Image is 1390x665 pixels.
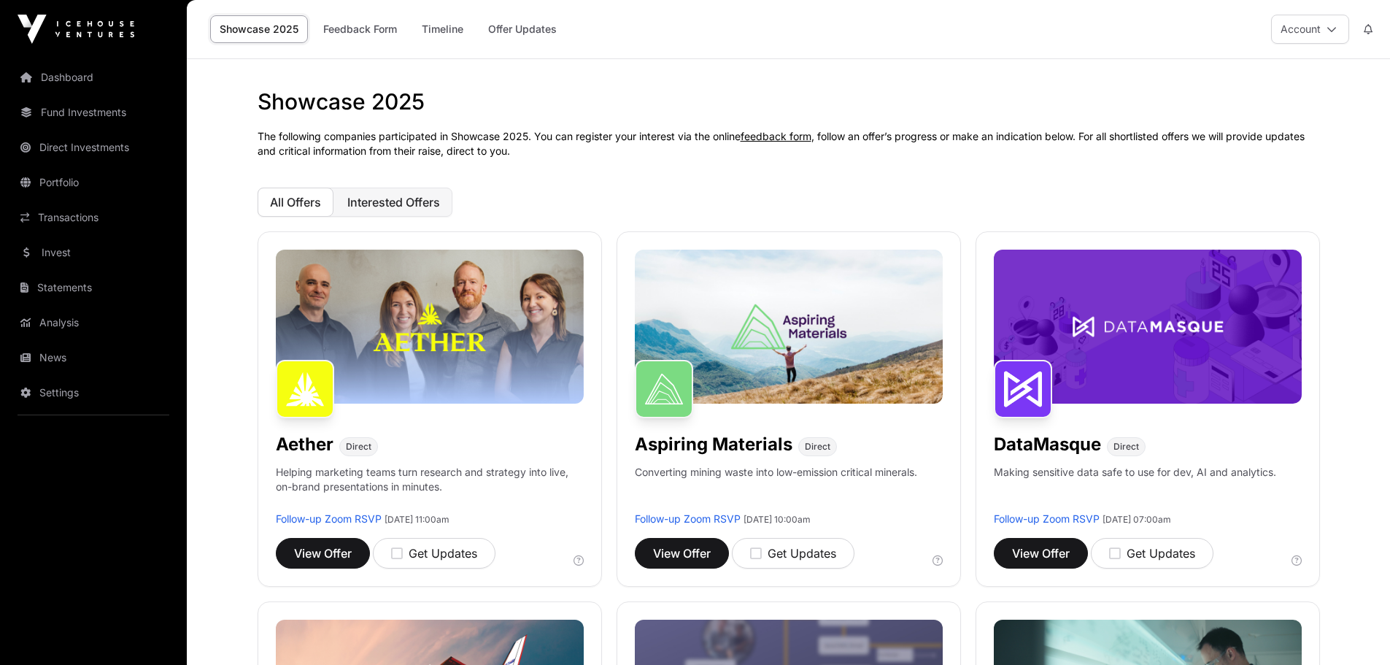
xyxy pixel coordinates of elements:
[1103,514,1171,525] span: [DATE] 07:00am
[1091,538,1213,569] button: Get Updates
[12,201,175,234] a: Transactions
[294,545,352,562] span: View Offer
[276,433,333,456] h1: Aether
[391,545,477,562] div: Get Updates
[412,15,473,43] a: Timeline
[1109,545,1195,562] div: Get Updates
[12,131,175,164] a: Direct Investments
[1113,441,1139,453] span: Direct
[994,512,1100,525] a: Follow-up Zoom RSVP
[12,166,175,199] a: Portfolio
[373,538,495,569] button: Get Updates
[750,545,836,562] div: Get Updates
[994,250,1302,404] img: DataMasque-Banner.jpg
[12,61,175,93] a: Dashboard
[258,188,333,217] button: All Offers
[994,433,1101,456] h1: DataMasque
[12,96,175,128] a: Fund Investments
[635,433,792,456] h1: Aspiring Materials
[805,441,830,453] span: Direct
[258,88,1320,115] h1: Showcase 2025
[732,538,854,569] button: Get Updates
[276,465,584,512] p: Helping marketing teams turn research and strategy into live, on-brand presentations in minutes.
[210,15,308,43] a: Showcase 2025
[385,514,449,525] span: [DATE] 11:00am
[276,250,584,404] img: Aether-Banner.jpg
[347,195,440,210] span: Interested Offers
[12,377,175,409] a: Settings
[741,130,811,142] a: feedback form
[1271,15,1349,44] button: Account
[314,15,406,43] a: Feedback Form
[276,360,334,418] img: Aether
[1317,595,1390,665] iframe: Chat Widget
[258,129,1320,158] p: The following companies participated in Showcase 2025. You can register your interest via the onl...
[1012,545,1070,562] span: View Offer
[653,545,711,562] span: View Offer
[12,237,175,269] a: Invest
[12,272,175,304] a: Statements
[635,360,693,418] img: Aspiring Materials
[994,360,1052,418] img: DataMasque
[994,465,1276,512] p: Making sensitive data safe to use for dev, AI and analytics.
[18,15,134,44] img: Icehouse Ventures Logo
[635,512,741,525] a: Follow-up Zoom RSVP
[12,307,175,339] a: Analysis
[994,538,1088,569] button: View Offer
[270,195,321,210] span: All Offers
[276,538,370,569] button: View Offer
[635,250,943,404] img: Aspiring-Banner.jpg
[12,342,175,374] a: News
[635,538,729,569] button: View Offer
[479,15,566,43] a: Offer Updates
[346,441,371,453] span: Direct
[335,188,452,217] button: Interested Offers
[744,514,811,525] span: [DATE] 10:00am
[635,465,917,512] p: Converting mining waste into low-emission critical minerals.
[276,512,382,525] a: Follow-up Zoom RSVP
